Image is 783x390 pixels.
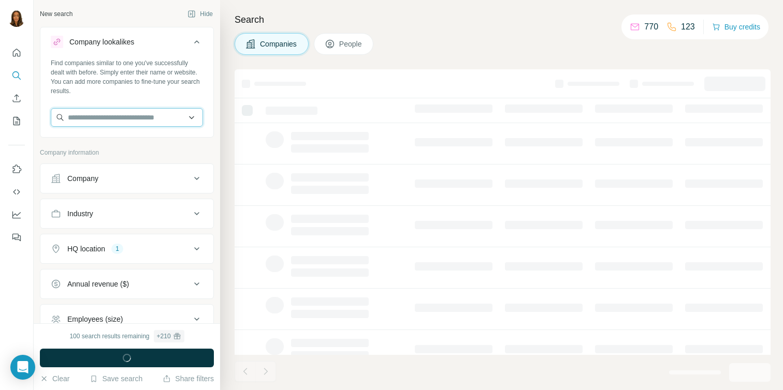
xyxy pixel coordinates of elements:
[40,166,213,191] button: Company
[67,173,98,184] div: Company
[235,12,771,27] h4: Search
[8,183,25,201] button: Use Surfe API
[260,39,298,49] span: Companies
[40,201,213,226] button: Industry
[67,208,93,219] div: Industry
[111,244,123,253] div: 1
[8,228,25,247] button: Feedback
[40,236,213,261] button: HQ location1
[40,9,72,19] div: New search
[40,307,213,332] button: Employees (size)
[40,373,69,384] button: Clear
[51,58,203,96] div: Find companies similar to one you've successfully dealt with before. Simply enter their name or w...
[90,373,142,384] button: Save search
[8,66,25,85] button: Search
[644,21,658,33] p: 770
[712,20,760,34] button: Buy credits
[40,148,214,157] p: Company information
[69,37,134,47] div: Company lookalikes
[8,160,25,178] button: Use Surfe on LinkedIn
[8,112,25,130] button: My lists
[10,355,35,380] div: Open Intercom Messenger
[67,314,123,324] div: Employees (size)
[40,272,213,296] button: Annual revenue ($)
[8,43,25,62] button: Quick start
[69,330,184,342] div: 100 search results remaining
[180,6,220,22] button: Hide
[8,205,25,224] button: Dashboard
[8,10,25,27] img: Avatar
[681,21,695,33] p: 123
[157,332,171,341] div: + 210
[339,39,363,49] span: People
[163,373,214,384] button: Share filters
[40,29,213,58] button: Company lookalikes
[67,279,129,289] div: Annual revenue ($)
[67,244,105,254] div: HQ location
[8,89,25,108] button: Enrich CSV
